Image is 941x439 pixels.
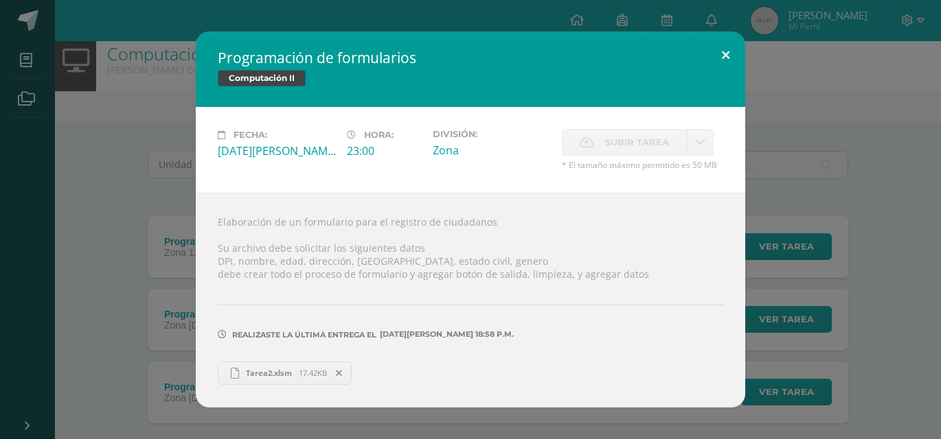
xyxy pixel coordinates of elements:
span: Fecha: [234,130,267,140]
span: * El tamaño máximo permitido es 50 MB [562,159,723,171]
span: Realizaste la última entrega el [232,330,376,340]
span: Subir tarea [605,130,669,155]
div: 23:00 [347,143,422,158]
label: La fecha de entrega ha expirado [562,129,687,156]
div: Zona [433,143,551,158]
label: División: [433,129,551,139]
h2: Programación de formularios [218,48,723,67]
span: Tarea2.xlsm [239,368,299,378]
div: Elaboración de un formulario para el registro de ciudadanos Su archivo debe solicitar los siguien... [196,193,745,407]
span: Hora: [364,130,394,140]
span: [DATE][PERSON_NAME] 18:58 p.m. [376,334,514,335]
button: Close (Esc) [706,32,745,78]
span: Computación II [218,70,306,86]
a: Tarea2.xlsm 17.42KB [218,361,352,385]
a: La fecha de entrega ha expirado [687,129,714,156]
span: 17.42KB [299,368,327,378]
span: Remover entrega [328,366,351,381]
div: [DATE][PERSON_NAME] [218,143,336,158]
